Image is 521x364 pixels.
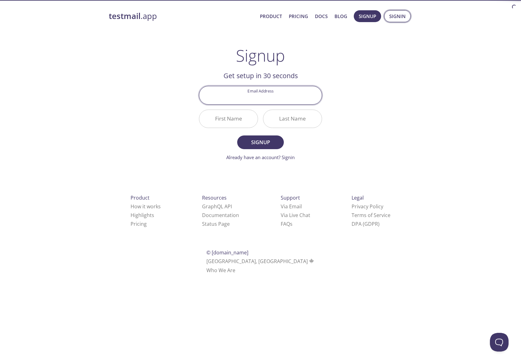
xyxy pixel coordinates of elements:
[354,10,381,22] button: Signup
[315,12,328,20] a: Docs
[202,203,232,210] a: GraphQL API
[236,46,285,65] h1: Signup
[281,203,302,210] a: Via Email
[199,70,322,81] h2: Get setup in 30 seconds
[202,212,239,219] a: Documentation
[359,12,376,20] span: Signup
[131,212,154,219] a: Highlights
[290,220,293,227] span: s
[237,135,284,149] button: Signup
[131,194,150,201] span: Product
[131,203,161,210] a: How it works
[281,220,293,227] a: FAQ
[226,154,295,160] a: Already have an account? Signin
[244,138,277,147] span: Signup
[289,12,308,20] a: Pricing
[334,12,347,20] a: Blog
[352,212,390,219] a: Terms of Service
[206,249,248,256] span: © [DOMAIN_NAME]
[206,267,235,274] a: Who We Are
[202,194,227,201] span: Resources
[352,203,383,210] a: Privacy Policy
[206,258,315,265] span: [GEOGRAPHIC_DATA], [GEOGRAPHIC_DATA]
[281,212,310,219] a: Via Live Chat
[109,11,255,21] a: testmail.app
[281,194,300,201] span: Support
[389,12,406,20] span: Signin
[490,333,509,352] iframe: Help Scout Beacon - Open
[352,220,380,227] a: DPA (GDPR)
[384,10,411,22] button: Signin
[202,220,230,227] a: Status Page
[109,11,141,21] strong: testmail
[131,220,147,227] a: Pricing
[352,194,364,201] span: Legal
[260,12,282,20] a: Product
